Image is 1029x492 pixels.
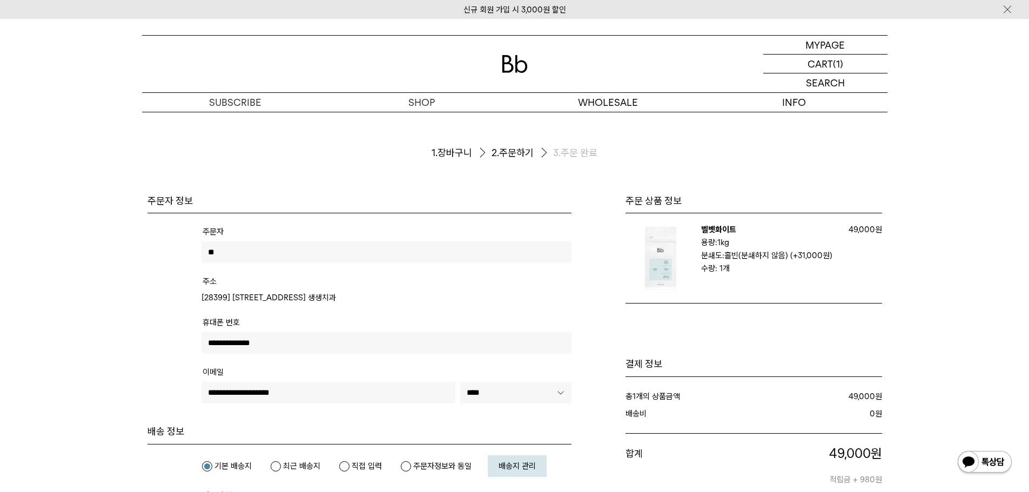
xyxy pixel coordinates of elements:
[833,55,843,73] p: (1)
[502,55,528,73] img: 로고
[839,223,882,236] p: 49,000원
[328,93,515,112] a: SHOP
[701,262,839,275] p: 수량: 1개
[515,93,701,112] p: WHOLESALE
[147,194,571,207] h4: 주문자 정보
[626,444,736,487] dt: 합계
[736,462,882,486] p: 적립금 + 980원
[724,251,788,260] b: 홀빈(분쇄하지 않음)
[764,390,882,403] dd: 원
[701,249,833,262] p: 분쇄도:
[701,93,887,112] p: INFO
[147,425,571,438] h4: 배송 정보
[492,144,553,162] li: 주문하기
[870,409,875,419] strong: 0
[829,446,871,461] span: 49,000
[400,461,472,471] label: 주문자정보와 동일
[808,55,833,73] p: CART
[626,223,696,293] img: 벨벳화이트
[763,36,887,55] a: MYPAGE
[203,227,224,237] span: 주문자
[790,251,832,260] strong: (+31,000원)
[763,55,887,73] a: CART (1)
[203,318,240,327] span: 휴대폰 번호
[488,455,547,477] a: 배송지 관리
[806,73,845,92] p: SEARCH
[432,146,438,159] span: 1.
[142,93,328,112] a: SUBSCRIBE
[957,450,1013,476] img: 카카오톡 채널 1:1 채팅 버튼
[626,358,882,370] h1: 결제 정보
[492,146,499,159] span: 2.
[463,5,566,15] a: 신규 회원 가입 시 3,000원 할인
[432,144,492,162] li: 장바구니
[499,461,536,471] span: 배송지 관리
[339,461,382,471] label: 직접 입력
[701,225,736,234] a: 벨벳화이트
[849,392,875,401] strong: 49,000
[805,36,845,54] p: MYPAGE
[203,275,217,290] th: 주소
[701,236,833,249] p: 용량:
[758,407,882,420] dd: 원
[633,392,636,401] strong: 1
[201,461,252,471] label: 기본 배송지
[736,444,882,463] p: 원
[553,146,561,159] span: 3.
[626,390,764,403] dt: 총 개의 상품금액
[717,238,729,247] b: 1kg
[626,194,882,207] h3: 주문 상품 정보
[270,461,320,471] label: 최근 배송지
[201,291,571,304] td: [28399] [STREET_ADDRESS] 생생치과
[203,367,224,377] span: 이메일
[553,146,597,159] li: 주문 완료
[626,407,758,420] dt: 배송비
